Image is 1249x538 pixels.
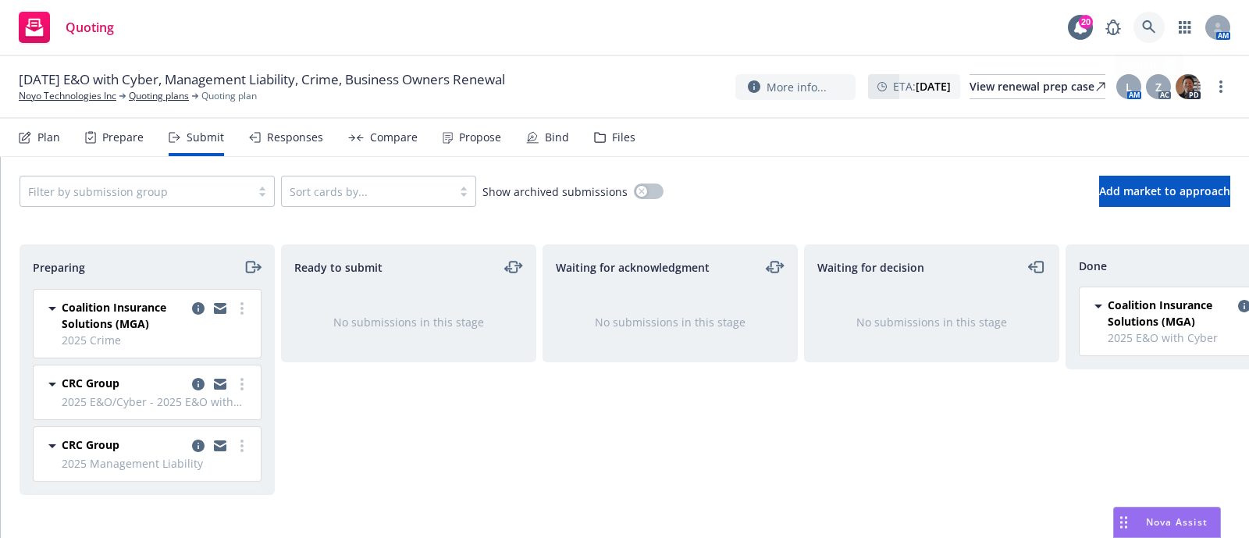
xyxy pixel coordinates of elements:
a: Search [1133,12,1165,43]
span: 2025 Crime [62,332,251,348]
span: 2025 Management Liability [62,455,251,472]
div: Responses [267,131,323,144]
div: 20 [1079,15,1093,29]
span: 2025 E&O/Cyber - 2025 E&O with Cyber [62,394,251,410]
div: View renewal prep case [970,75,1105,98]
a: Noyo Technologies Inc [19,89,116,103]
a: copy logging email [189,436,208,455]
span: Nova Assist [1146,515,1208,529]
span: ETA : [893,78,951,94]
a: copy logging email [189,299,208,318]
span: Z [1155,79,1162,95]
a: copy logging email [211,299,230,318]
div: Compare [370,131,418,144]
a: Quoting plans [129,89,189,103]
span: Show archived submissions [482,183,628,200]
span: More info... [767,79,827,95]
a: Switch app [1169,12,1201,43]
button: More info... [735,74,856,100]
a: moveLeftRight [766,258,785,276]
a: copy logging email [211,436,230,455]
div: No submissions in this stage [307,314,511,330]
strong: [DATE] [916,79,951,94]
span: Waiting for decision [817,259,924,276]
div: No submissions in this stage [830,314,1034,330]
a: more [1212,77,1230,96]
div: Prepare [102,131,144,144]
a: moveLeftRight [504,258,523,276]
a: more [233,375,251,394]
span: Coalition Insurance Solutions (MGA) [62,299,186,332]
div: Bind [545,131,569,144]
div: Plan [37,131,60,144]
div: Submit [187,131,224,144]
a: moveRight [243,258,262,276]
span: Done [1079,258,1107,274]
div: No submissions in this stage [568,314,772,330]
span: Coalition Insurance Solutions (MGA) [1108,297,1232,330]
a: Report a Bug [1098,12,1129,43]
span: Quoting [66,21,114,34]
button: Nova Assist [1113,507,1221,538]
button: Add market to approach [1099,176,1230,207]
span: CRC Group [62,436,119,453]
span: L [1126,79,1132,95]
a: Quoting [12,5,120,49]
div: Propose [459,131,501,144]
a: more [233,436,251,455]
a: copy logging email [211,375,230,394]
a: more [233,299,251,318]
img: photo [1176,74,1201,99]
a: copy logging email [189,375,208,394]
span: Preparing [33,259,85,276]
a: moveLeft [1027,258,1046,276]
a: View renewal prep case [970,74,1105,99]
span: Add market to approach [1099,183,1230,198]
span: Ready to submit [294,259,383,276]
span: CRC Group [62,375,119,391]
span: [DATE] E&O with Cyber, Management Liability, Crime, Business Owners Renewal [19,70,505,89]
div: Drag to move [1114,508,1133,537]
div: Files [612,131,635,144]
span: Waiting for acknowledgment [556,259,710,276]
span: Quoting plan [201,89,257,103]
